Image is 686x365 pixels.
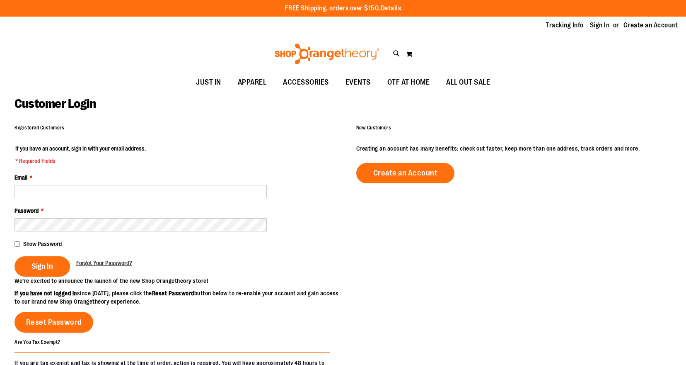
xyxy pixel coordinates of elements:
a: Forgot Your Password? [76,259,132,267]
span: OTF AT HOME [387,73,430,92]
strong: Reset Password [152,290,194,297]
span: EVENTS [345,73,371,92]
legend: If you have an account, sign in with your email address. [14,144,147,165]
strong: Registered Customers [14,125,64,131]
span: ALL OUT SALE [446,73,490,92]
strong: Are You Tax Exempt? [14,339,60,345]
p: FREE Shipping, orders over $150. [285,4,401,13]
p: Creating an account has many benefits: check out faster, keep more than one address, track orders... [356,144,672,153]
button: Sign In [14,256,70,277]
span: Password [14,207,39,214]
span: APPAREL [238,73,267,92]
a: Create an Account [356,163,455,183]
img: Shop Orangetheory [273,44,381,64]
span: Email [14,174,27,181]
span: Create an Account [373,168,438,178]
a: Tracking Info [546,21,584,30]
a: Details [381,5,401,12]
strong: If you have not logged in [14,290,77,297]
span: Sign In [31,262,53,271]
span: ACCESSORIES [283,73,329,92]
span: Reset Password [26,318,82,327]
span: Forgot Your Password? [76,260,132,266]
span: * Required Fields [15,157,146,165]
span: Show Password [23,241,62,247]
span: Customer Login [14,97,96,111]
a: Create an Account [623,21,678,30]
p: We’re excited to announce the launch of the new Shop Orangetheory store! [14,277,343,285]
a: Sign In [590,21,610,30]
span: JUST IN [196,73,221,92]
a: Reset Password [14,312,93,333]
p: since [DATE], please click the button below to re-enable your account and gain access to our bran... [14,289,343,306]
strong: New Customers [356,125,391,131]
